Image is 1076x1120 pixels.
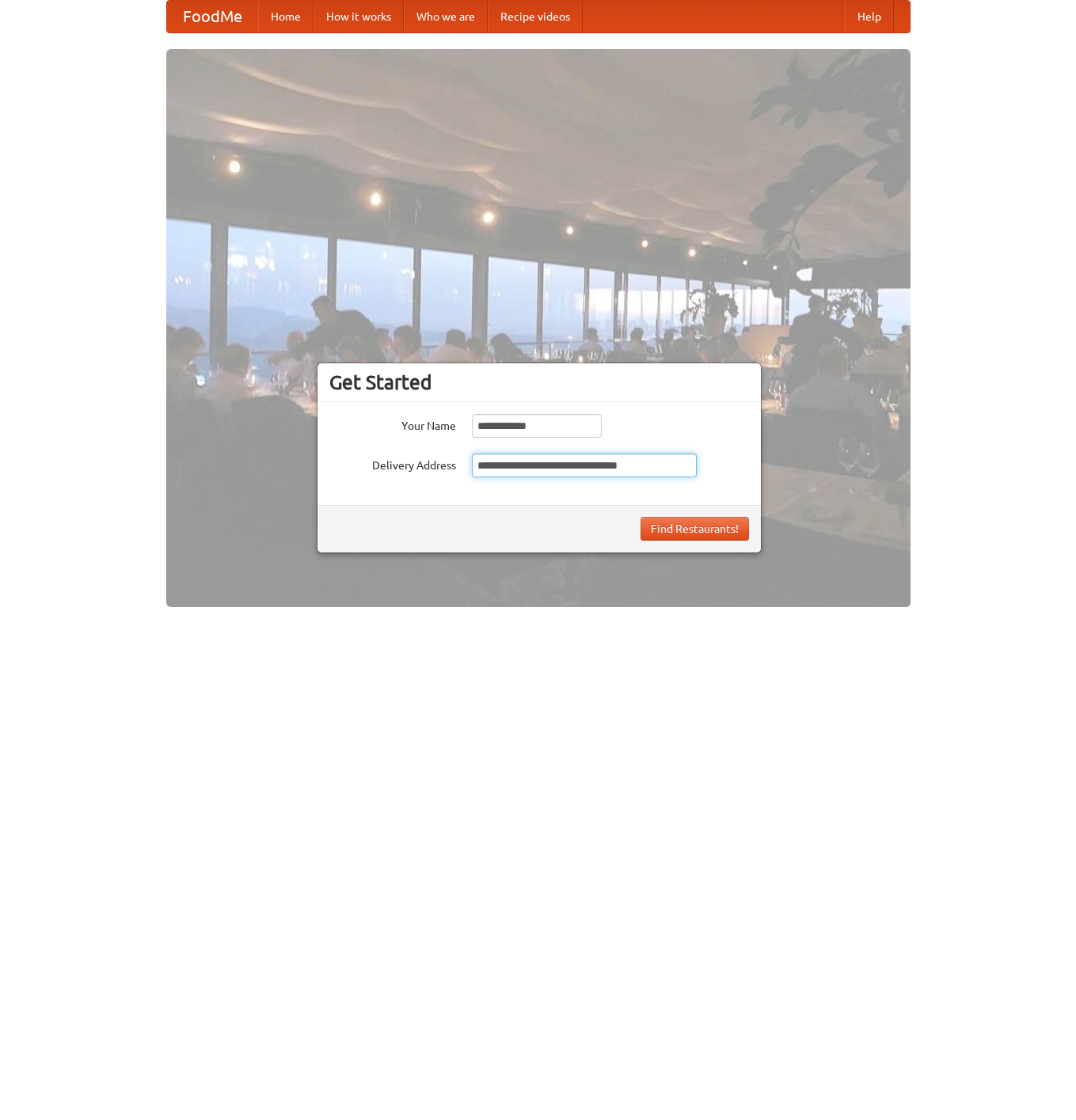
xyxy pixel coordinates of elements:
a: FoodMe [167,1,258,32]
a: Who we are [404,1,488,32]
label: Your Name [329,414,456,434]
a: Help [845,1,894,32]
a: Recipe videos [488,1,583,32]
a: How it works [314,1,404,32]
button: Find Restaurants! [641,517,749,541]
a: Home [258,1,314,32]
label: Delivery Address [329,454,456,473]
h3: Get Started [329,370,749,394]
